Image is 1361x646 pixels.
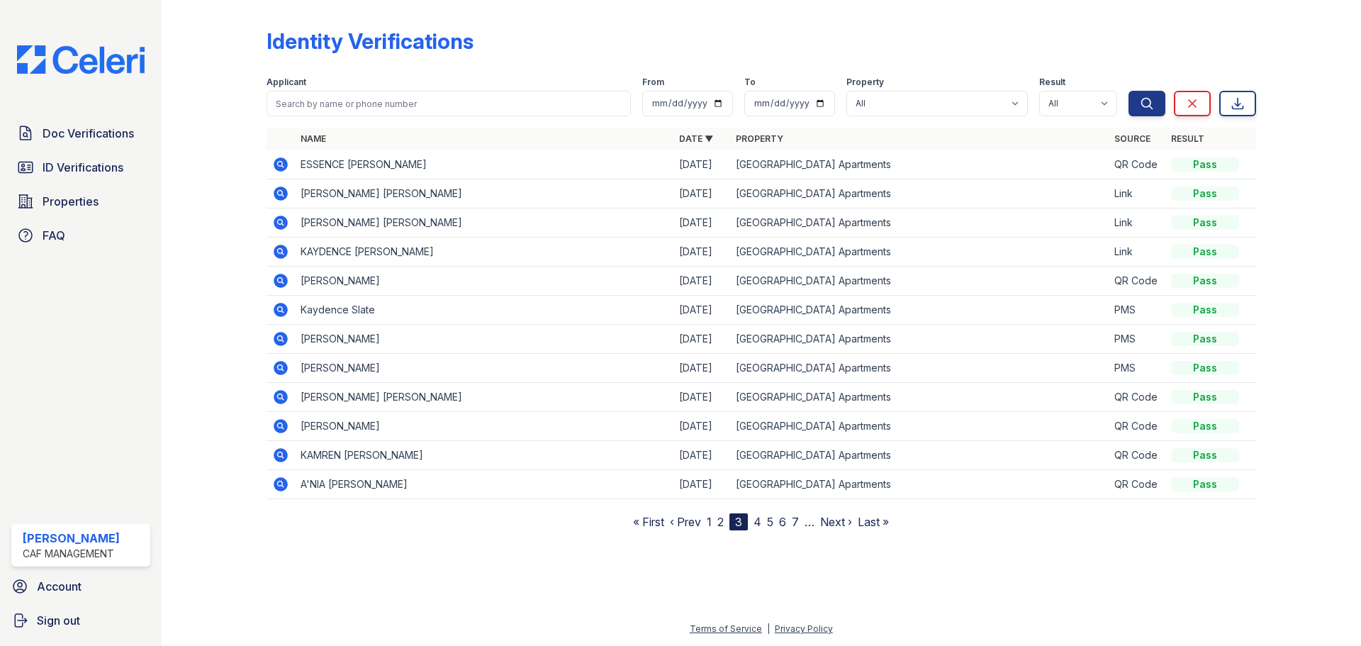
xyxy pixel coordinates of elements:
a: Name [301,133,326,144]
td: Kaydence Slate [295,296,673,325]
img: CE_Logo_Blue-a8612792a0a2168367f1c8372b55b34899dd931a85d93a1a3d3e32e68fde9ad4.png [6,45,156,74]
a: ‹ Prev [670,515,701,529]
td: [DATE] [673,354,730,383]
td: Link [1109,208,1165,238]
td: [PERSON_NAME] [PERSON_NAME] [295,208,673,238]
td: ESSENCE [PERSON_NAME] [295,150,673,179]
div: Pass [1171,390,1239,404]
div: Pass [1171,303,1239,317]
div: Pass [1171,361,1239,375]
td: [PERSON_NAME] [PERSON_NAME] [295,383,673,412]
td: [DATE] [673,238,730,267]
td: [DATE] [673,208,730,238]
td: [GEOGRAPHIC_DATA] Apartments [730,412,1109,441]
span: FAQ [43,227,65,244]
span: Account [37,578,82,595]
a: ID Verifications [11,153,150,182]
td: [GEOGRAPHIC_DATA] Apartments [730,267,1109,296]
td: [DATE] [673,383,730,412]
a: Sign out [6,606,156,635]
a: Last » [858,515,889,529]
span: Sign out [37,612,80,629]
td: QR Code [1109,383,1165,412]
a: Result [1171,133,1204,144]
a: 1 [707,515,712,529]
a: 7 [792,515,799,529]
td: QR Code [1109,441,1165,470]
td: [DATE] [673,267,730,296]
label: Result [1039,77,1065,88]
input: Search by name or phone number [267,91,631,116]
a: Doc Verifications [11,119,150,147]
div: [PERSON_NAME] [23,530,120,547]
td: QR Code [1109,412,1165,441]
td: PMS [1109,296,1165,325]
a: Next › [820,515,852,529]
label: From [642,77,664,88]
div: Pass [1171,186,1239,201]
div: Pass [1171,419,1239,433]
span: Properties [43,193,99,210]
td: [GEOGRAPHIC_DATA] Apartments [730,354,1109,383]
a: Privacy Policy [775,623,833,634]
a: Properties [11,187,150,216]
div: 3 [729,513,748,530]
a: 5 [767,515,773,529]
td: [GEOGRAPHIC_DATA] Apartments [730,208,1109,238]
div: | [767,623,770,634]
td: [DATE] [673,441,730,470]
td: [GEOGRAPHIC_DATA] Apartments [730,470,1109,499]
td: [DATE] [673,470,730,499]
div: CAF Management [23,547,120,561]
td: [DATE] [673,325,730,354]
a: 6 [779,515,786,529]
td: [GEOGRAPHIC_DATA] Apartments [730,441,1109,470]
div: Pass [1171,332,1239,346]
td: [GEOGRAPHIC_DATA] Apartments [730,296,1109,325]
a: FAQ [11,221,150,250]
td: PMS [1109,354,1165,383]
td: [DATE] [673,150,730,179]
div: Identity Verifications [267,28,474,54]
span: ID Verifications [43,159,123,176]
td: [DATE] [673,412,730,441]
td: [PERSON_NAME] [295,354,673,383]
td: A'NIA [PERSON_NAME] [295,470,673,499]
td: [PERSON_NAME] [295,267,673,296]
td: [PERSON_NAME] [PERSON_NAME] [295,179,673,208]
td: QR Code [1109,150,1165,179]
div: Pass [1171,216,1239,230]
a: Account [6,572,156,601]
div: Pass [1171,448,1239,462]
td: [DATE] [673,296,730,325]
td: KAMREN [PERSON_NAME] [295,441,673,470]
a: 4 [754,515,761,529]
div: Pass [1171,245,1239,259]
td: PMS [1109,325,1165,354]
td: Link [1109,179,1165,208]
span: … [805,513,814,530]
td: [GEOGRAPHIC_DATA] Apartments [730,325,1109,354]
a: Source [1114,133,1150,144]
label: Applicant [267,77,306,88]
a: 2 [717,515,724,529]
td: [PERSON_NAME] [295,412,673,441]
td: [GEOGRAPHIC_DATA] Apartments [730,383,1109,412]
span: Doc Verifications [43,125,134,142]
a: Terms of Service [690,623,762,634]
td: KAYDENCE [PERSON_NAME] [295,238,673,267]
label: Property [846,77,884,88]
label: To [744,77,756,88]
a: « First [633,515,664,529]
td: [GEOGRAPHIC_DATA] Apartments [730,179,1109,208]
td: QR Code [1109,267,1165,296]
div: Pass [1171,157,1239,172]
div: Pass [1171,477,1239,491]
a: Date ▼ [679,133,713,144]
td: [DATE] [673,179,730,208]
td: Link [1109,238,1165,267]
a: Property [736,133,783,144]
td: [GEOGRAPHIC_DATA] Apartments [730,150,1109,179]
td: [PERSON_NAME] [295,325,673,354]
